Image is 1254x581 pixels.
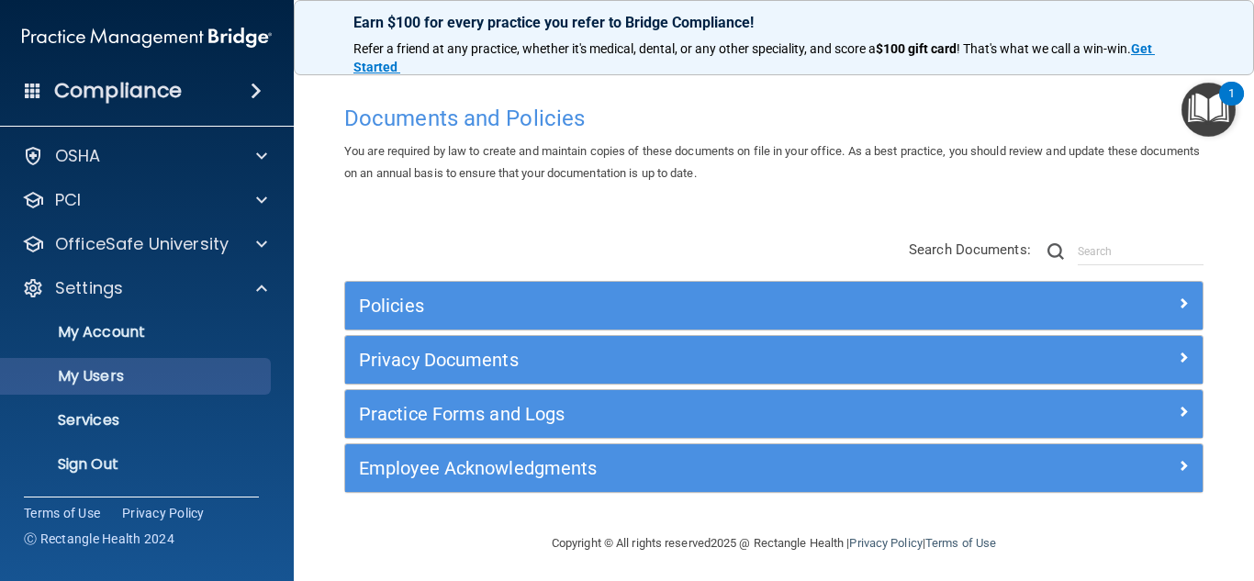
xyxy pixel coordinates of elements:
[876,41,957,56] strong: $100 gift card
[122,504,205,522] a: Privacy Policy
[359,458,975,478] h5: Employee Acknowledgments
[353,14,1194,31] p: Earn $100 for every practice you refer to Bridge Compliance!
[925,536,996,550] a: Terms of Use
[849,536,922,550] a: Privacy Policy
[22,189,267,211] a: PCI
[12,455,263,474] p: Sign Out
[359,399,1189,429] a: Practice Forms and Logs
[359,453,1189,483] a: Employee Acknowledgments
[344,106,1204,130] h4: Documents and Policies
[22,277,267,299] a: Settings
[359,345,1189,374] a: Privacy Documents
[353,41,1155,74] a: Get Started
[359,291,1189,320] a: Policies
[1047,243,1064,260] img: ic-search.3b580494.png
[24,530,174,548] span: Ⓒ Rectangle Health 2024
[22,145,267,167] a: OSHA
[24,504,100,522] a: Terms of Use
[1228,94,1235,117] div: 1
[12,323,263,341] p: My Account
[1078,238,1204,265] input: Search
[55,145,101,167] p: OSHA
[54,78,182,104] h4: Compliance
[55,277,123,299] p: Settings
[344,144,1200,180] span: You are required by law to create and maintain copies of these documents on file in your office. ...
[22,19,272,56] img: PMB logo
[1181,83,1236,137] button: Open Resource Center, 1 new notification
[22,233,267,255] a: OfficeSafe University
[12,411,263,430] p: Services
[359,404,975,424] h5: Practice Forms and Logs
[439,514,1109,573] div: Copyright © All rights reserved 2025 @ Rectangle Health | |
[359,296,975,316] h5: Policies
[55,189,81,211] p: PCI
[12,367,263,385] p: My Users
[353,41,876,56] span: Refer a friend at any practice, whether it's medical, dental, or any other speciality, and score a
[957,41,1131,56] span: ! That's what we call a win-win.
[55,233,229,255] p: OfficeSafe University
[359,350,975,370] h5: Privacy Documents
[909,241,1031,258] span: Search Documents:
